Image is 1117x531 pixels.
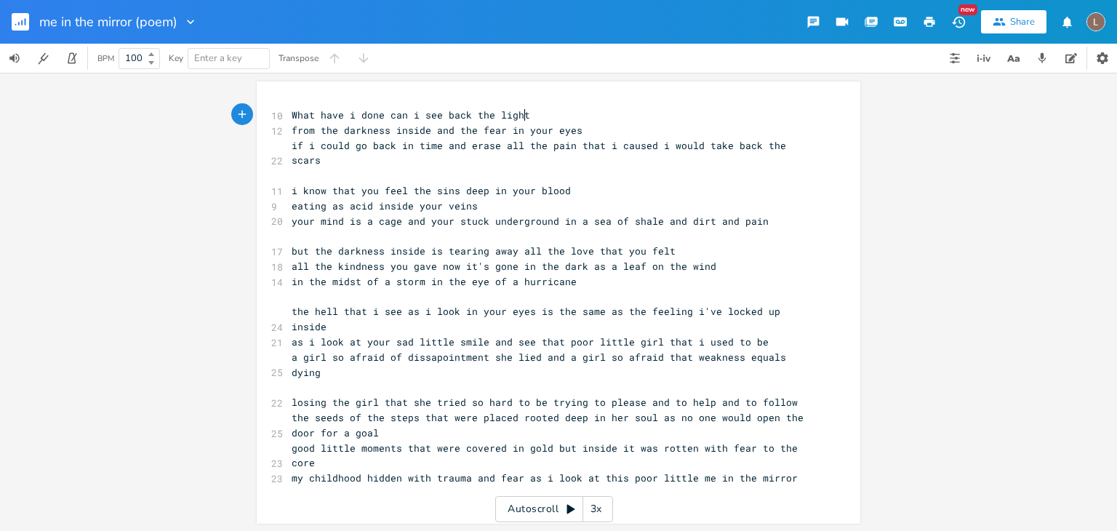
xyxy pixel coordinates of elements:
[292,215,769,228] span: your mind is a cage and your stuck underground in a sea of shale and dirt and pain
[944,9,973,35] button: New
[292,335,769,348] span: as i look at your sad little smile and see that poor little girl that i used to be
[292,442,804,470] span: good little moments that were covered in gold but inside it was rotten with fear to the core
[292,260,716,273] span: all the kindness you gave now it's gone in the dark as a leaf on the wind
[97,55,114,63] div: BPM
[292,275,577,288] span: in the midst of a storm in the eye of a hurricane
[292,124,582,137] span: from the darkness inside and the fear in your eyes
[981,10,1046,33] button: Share
[292,184,571,197] span: i know that you feel the sins deep in your blood
[1086,12,1105,31] img: Ellebug
[292,471,798,484] span: my childhood hidden with trauma and fear as i look at this poor little me in the mirror
[292,199,478,212] span: eating as acid inside your veins
[292,108,530,121] span: What have i done can i see back the light
[292,139,792,167] span: if i could go back in time and erase all the pain that i caused i would take back the scars
[292,411,809,439] span: the seeds of the steps that were placed rooted deep in her soul as no one would open the door for...
[292,351,792,379] span: a girl so afraid of dissapointment she lied and a girl so afraid that weakness equals dying
[194,52,242,65] span: Enter a key
[495,496,613,522] div: Autoscroll
[292,396,798,409] span: losing the girl that she tried so hard to be trying to please and to help and to follow
[279,54,319,63] div: Transpose
[1010,15,1035,28] div: Share
[39,15,177,28] span: me in the mirror (poem)
[958,4,977,15] div: New
[583,496,609,522] div: 3x
[292,244,676,257] span: but the darkness inside is tearing away all the love that you felt
[292,305,786,333] span: the hell that i see as i look in your eyes is the same as the feeling i've locked up inside
[169,54,183,63] div: Key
